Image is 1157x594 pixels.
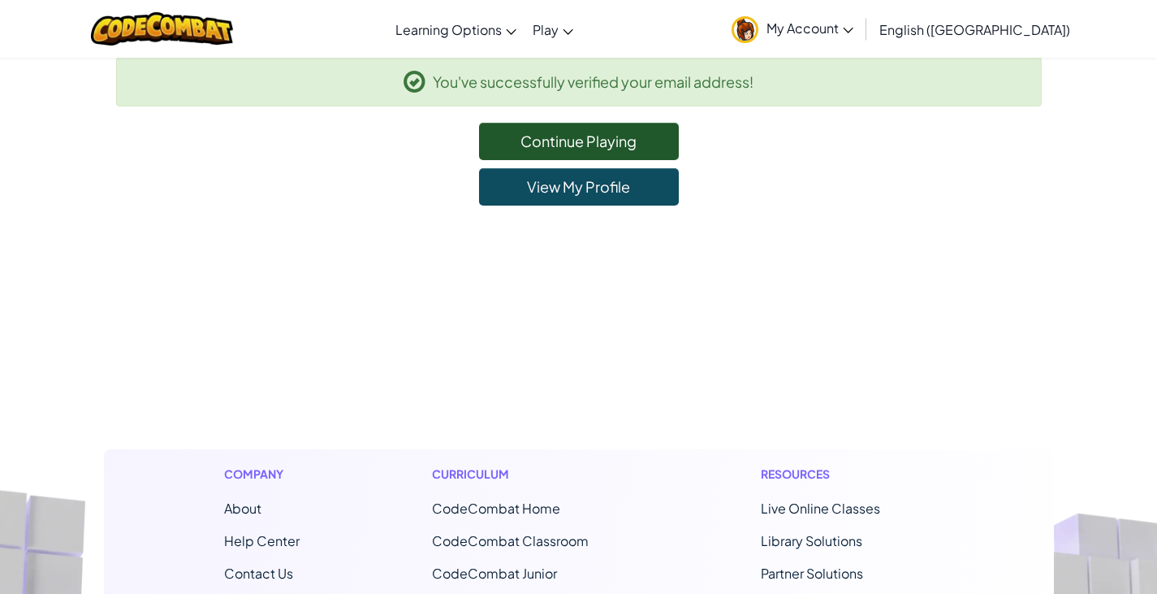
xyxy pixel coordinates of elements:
span: Contact Us [224,565,293,582]
span: Play [533,21,559,38]
a: English ([GEOGRAPHIC_DATA]) [871,7,1078,51]
a: Help Center [224,532,300,549]
a: Play [525,7,581,51]
a: Library Solutions [761,532,862,549]
a: CodeCombat Junior [432,565,557,582]
a: View My Profile [479,168,679,206]
h1: Company [224,466,300,483]
img: CodeCombat logo [91,12,233,46]
span: CodeCombat Home [432,500,560,517]
a: About [224,500,261,517]
span: My Account [766,20,853,37]
span: Learning Options [395,21,502,38]
img: avatar [732,16,758,43]
span: You've successfully verified your email address! [433,70,753,93]
a: Continue Playing [479,123,679,160]
h1: Resources [761,466,934,483]
h1: Curriculum [432,466,628,483]
span: English ([GEOGRAPHIC_DATA]) [879,21,1070,38]
a: Learning Options [387,7,525,51]
a: My Account [723,3,861,54]
a: Live Online Classes [761,500,880,517]
a: Partner Solutions [761,565,863,582]
a: CodeCombat Classroom [432,532,589,549]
